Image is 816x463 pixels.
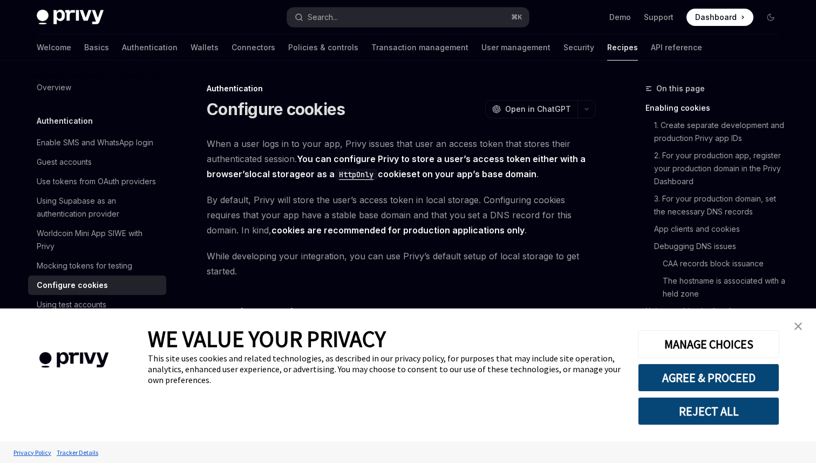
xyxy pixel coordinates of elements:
span: By default, Privy will store the user’s access token in local storage. Configuring cookies requir... [207,192,596,238]
div: Authentication [207,83,596,94]
a: Recipes [607,35,638,61]
a: Privacy Policy [11,443,54,462]
a: Overview [28,78,166,97]
img: company logo [16,337,132,384]
a: local storage [249,169,305,180]
a: CAA records block issuance [645,255,788,272]
a: Security [563,35,594,61]
a: Policies & controls [288,35,358,61]
button: Open search [287,8,529,27]
a: close banner [787,316,809,337]
a: Using Supabase as an authentication provider [28,191,166,224]
button: Toggle dark mode [762,9,779,26]
a: Guest accounts [28,152,166,172]
a: HttpOnlycookie [335,169,406,179]
button: MANAGE CHOICES [638,330,779,358]
span: While developing your integration, you can use Privy’s default setup of local storage to get star... [207,249,596,279]
div: Enable SMS and WhatsApp login [37,136,153,149]
a: Support [644,12,674,23]
span: Enabling cookies [207,305,307,322]
div: Mocking tokens for testing [37,259,132,272]
a: Configure cookies [28,276,166,295]
a: User management [481,35,550,61]
a: Connectors [232,35,275,61]
a: Using test accounts [28,295,166,314]
a: Worldcoin Mini App SIWE with Privy [28,224,166,256]
a: 2. For your production app, register your production domain in the Privy Dashboard [645,147,788,190]
div: Search... [308,11,338,24]
a: API reference [651,35,702,61]
div: Overview [37,81,71,94]
strong: You can configure Privy to store a user’s access token either with a browser’s or as a set on you... [207,153,586,180]
a: Demo [609,12,631,23]
a: Enabling cookies [645,99,788,117]
a: Mocking tokens for testing [28,256,166,276]
a: 3. For your production domain, set the necessary DNS records [645,190,788,220]
div: Use tokens from OAuth providers [37,175,156,188]
span: ⌘ K [511,13,522,22]
div: Worldcoin Mini App SIWE with Privy [37,227,160,253]
h5: Authentication [37,115,93,128]
a: Wallets [191,35,219,61]
button: Open in ChatGPT [485,100,577,118]
span: Dashboard [695,12,737,23]
span: WE VALUE YOUR PRIVACY [148,325,386,353]
button: REJECT ALL [638,397,779,425]
h1: Configure cookies [207,99,345,119]
a: Basics [84,35,109,61]
a: App clients and cookies [645,220,788,238]
a: Authentication [122,35,178,61]
a: Tracker Details [54,443,101,462]
span: Open in ChatGPT [505,104,571,115]
span: On this page [656,82,705,95]
a: Enable SMS and WhatsApp login [28,133,166,152]
div: This site uses cookies and related technologies, as described in our privacy policy, for purposes... [148,353,622,385]
a: 1. Create separate development and production Privy app IDs [645,117,788,147]
span: When a user logs in to your app, Privy issues that user an access token that stores their authent... [207,136,596,182]
button: AGREE & PROCEED [638,364,779,392]
div: Using Supabase as an authentication provider [37,194,160,220]
a: Welcome [37,35,71,61]
strong: cookies are recommended for production applications only [271,225,525,236]
a: Transaction management [371,35,468,61]
img: dark logo [37,10,104,25]
a: Debugging DNS issues [645,238,788,255]
div: Using test accounts [37,298,106,311]
img: close banner [794,323,802,330]
a: Using cookies in development [645,303,788,320]
a: The hostname is associated with a held zone [645,272,788,303]
code: HttpOnly [335,169,378,180]
a: Use tokens from OAuth providers [28,172,166,191]
a: Dashboard [686,9,753,26]
div: Configure cookies [37,279,108,292]
div: Guest accounts [37,156,92,169]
